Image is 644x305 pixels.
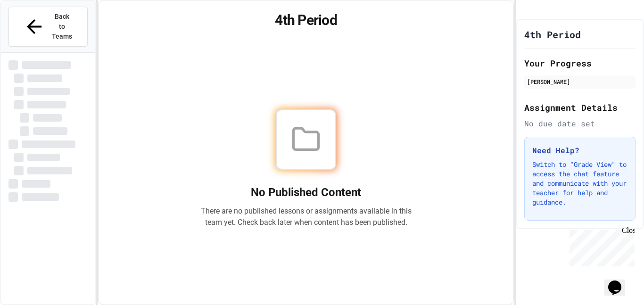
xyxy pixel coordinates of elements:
[604,267,635,296] iframe: chat widget
[524,28,581,41] h1: 4th Period
[200,185,412,200] h2: No Published Content
[527,77,633,86] div: [PERSON_NAME]
[524,101,636,114] h2: Assignment Details
[200,206,412,228] p: There are no published lessons or assignments available in this team yet. Check back later when c...
[532,160,627,207] p: Switch to "Grade View" to access the chat feature and communicate with your teacher for help and ...
[8,7,88,47] button: Back to Teams
[110,12,503,29] h1: 4th Period
[524,118,636,129] div: No due date set
[566,226,635,266] iframe: chat widget
[4,4,65,60] div: Chat with us now!Close
[524,57,636,70] h2: Your Progress
[51,12,73,41] span: Back to Teams
[532,145,627,156] h3: Need Help?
